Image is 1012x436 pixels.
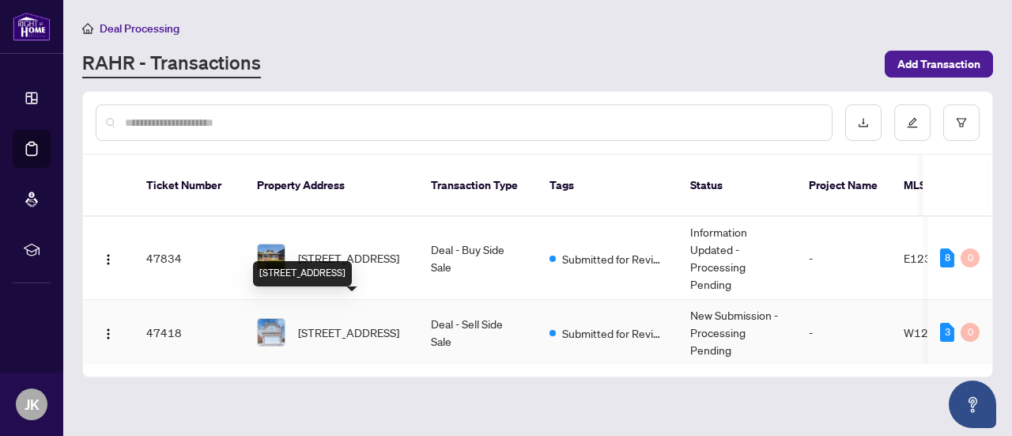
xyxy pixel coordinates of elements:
span: Submitted for Review [562,324,665,342]
img: Logo [102,328,115,340]
th: Status [678,155,796,217]
img: thumbnail-img [258,245,285,271]
td: - [796,217,891,300]
button: Add Transaction [885,51,993,78]
span: filter [956,117,967,128]
th: Ticket Number [134,155,244,217]
span: E12312221 [904,251,967,265]
div: 0 [961,248,980,267]
div: [STREET_ADDRESS] [253,261,352,286]
td: Information Updated - Processing Pending [678,217,796,300]
div: 0 [961,323,980,342]
span: JK [25,393,40,415]
span: download [858,117,869,128]
span: [STREET_ADDRESS] [298,249,399,267]
div: 8 [940,248,954,267]
button: filter [943,104,980,141]
span: Deal Processing [100,21,179,36]
th: Project Name [796,155,891,217]
img: thumbnail-img [258,319,285,346]
th: MLS # [891,155,986,217]
th: Property Address [244,155,418,217]
td: 47418 [134,300,244,366]
span: Add Transaction [897,51,980,77]
td: Deal - Sell Side Sale [418,300,537,366]
img: Logo [102,253,115,266]
button: edit [894,104,931,141]
td: - [796,300,891,366]
td: New Submission - Processing Pending [678,300,796,366]
th: Tags [537,155,678,217]
a: RAHR - Transactions [82,50,261,78]
div: 3 [940,323,954,342]
button: download [845,104,882,141]
td: Deal - Buy Side Sale [418,217,537,300]
td: 47834 [134,217,244,300]
th: Transaction Type [418,155,537,217]
button: Logo [96,245,121,271]
span: home [82,23,93,34]
span: Submitted for Review [562,250,665,267]
button: Logo [96,320,121,345]
span: [STREET_ADDRESS] [298,324,399,341]
span: edit [907,117,918,128]
img: logo [13,12,51,41]
span: W12217969 [904,325,971,339]
button: Open asap [949,381,996,428]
